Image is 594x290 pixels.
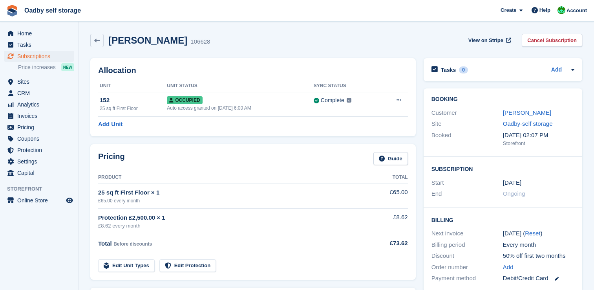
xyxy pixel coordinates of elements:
img: stora-icon-8386f47178a22dfd0bd8f6a31ec36ba5ce8667c1dd55bd0f319d3a0aa187defe.svg [6,5,18,17]
div: £8.62 every month [98,222,367,230]
span: Capital [17,167,64,178]
span: Pricing [17,122,64,133]
a: menu [4,110,74,121]
div: NEW [61,63,74,71]
a: Add [503,263,514,272]
div: 106628 [190,37,210,46]
a: Edit Protection [159,259,216,272]
div: Discount [431,251,503,261]
div: Payment method [431,274,503,283]
div: £73.62 [367,239,408,248]
img: icon-info-grey-7440780725fd019a000dd9b08b2336e03edf1995a4989e88bcd33f0948082b44.svg [347,98,351,103]
a: menu [4,76,74,87]
div: 25 sq ft First Floor × 1 [98,188,367,197]
time: 2025-09-06 00:00:00 UTC [503,178,521,187]
div: Billing period [431,240,503,250]
a: Cancel Subscription [522,34,582,47]
a: menu [4,99,74,110]
div: [DATE] ( ) [503,229,574,238]
span: Sites [17,76,64,87]
div: 0 [459,66,468,73]
div: Site [431,119,503,128]
h2: Pricing [98,152,125,165]
div: Protection £2,500.00 × 1 [98,213,367,222]
h2: Allocation [98,66,408,75]
div: Booked [431,131,503,147]
th: Total [367,171,408,184]
a: Edit Unit Types [98,259,155,272]
a: Guide [373,152,408,165]
span: Settings [17,156,64,167]
div: Complete [321,96,344,105]
span: CRM [17,88,64,99]
h2: Subscription [431,165,574,173]
span: Price increases [18,64,56,71]
a: menu [4,88,74,99]
span: Total [98,240,112,247]
span: Storefront [7,185,78,193]
a: menu [4,28,74,39]
a: menu [4,145,74,156]
div: Customer [431,108,503,117]
th: Unit Status [167,80,313,92]
span: Home [17,28,64,39]
span: Subscriptions [17,51,64,62]
span: Before discounts [113,241,152,247]
span: Help [539,6,550,14]
img: Stephanie [557,6,565,14]
div: Storefront [503,139,574,147]
a: menu [4,167,74,178]
span: Online Store [17,195,64,206]
div: [DATE] 02:07 PM [503,131,574,140]
div: Next invoice [431,229,503,238]
span: Tasks [17,39,64,50]
a: Add Unit [98,120,122,129]
span: View on Stripe [468,37,503,44]
a: View on Stripe [465,34,513,47]
div: Auto access granted on [DATE] 6:00 AM [167,105,313,112]
a: Add [551,66,562,75]
span: Create [501,6,516,14]
div: £65.00 every month [98,197,367,204]
a: menu [4,39,74,50]
a: [PERSON_NAME] [503,109,551,116]
a: Reset [525,230,540,237]
h2: Booking [431,96,574,103]
th: Unit [98,80,167,92]
td: £8.62 [367,209,408,234]
div: Order number [431,263,503,272]
div: 25 sq ft First Floor [100,105,167,112]
div: Every month [503,240,574,250]
a: menu [4,156,74,167]
a: Oadby-self storage [503,120,553,127]
span: Occupied [167,96,202,104]
h2: Tasks [441,66,456,73]
a: Oadby self storage [21,4,84,17]
div: Debit/Credit Card [503,274,574,283]
a: Price increases NEW [18,63,74,72]
h2: [PERSON_NAME] [108,35,187,46]
span: Ongoing [503,190,525,197]
th: Product [98,171,367,184]
a: menu [4,133,74,144]
span: Invoices [17,110,64,121]
div: 50% off first two months [503,251,574,261]
div: Start [431,178,503,187]
td: £65.00 [367,184,408,208]
span: Coupons [17,133,64,144]
div: 152 [100,96,167,105]
div: End [431,189,503,198]
span: Protection [17,145,64,156]
a: menu [4,195,74,206]
span: Analytics [17,99,64,110]
a: menu [4,122,74,133]
th: Sync Status [314,80,379,92]
span: Account [567,7,587,15]
a: Preview store [65,196,74,205]
a: menu [4,51,74,62]
h2: Billing [431,216,574,224]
